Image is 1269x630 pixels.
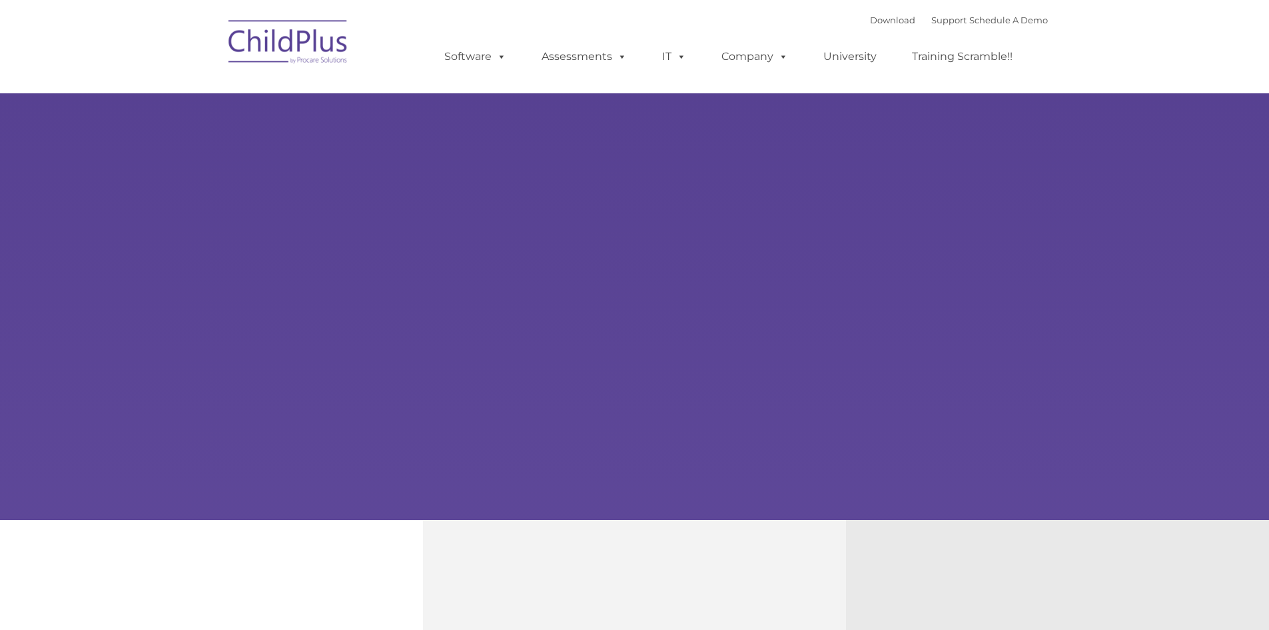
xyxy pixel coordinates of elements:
[708,43,801,70] a: Company
[222,11,355,77] img: ChildPlus by Procare Solutions
[969,15,1048,25] a: Schedule A Demo
[899,43,1026,70] a: Training Scramble!!
[931,15,967,25] a: Support
[649,43,699,70] a: IT
[528,43,640,70] a: Assessments
[870,15,1048,25] font: |
[810,43,890,70] a: University
[870,15,915,25] a: Download
[431,43,520,70] a: Software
